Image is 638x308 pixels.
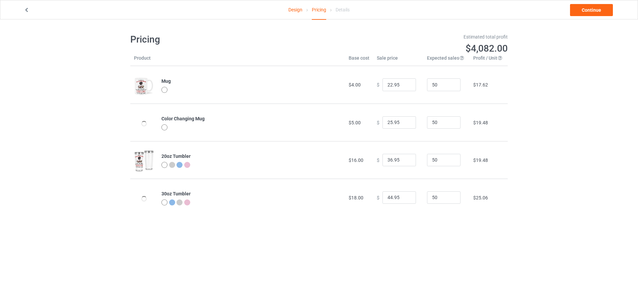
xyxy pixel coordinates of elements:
span: $4.00 [349,82,361,87]
th: Expected sales [423,55,470,66]
span: $ [377,120,379,125]
b: 20oz Tumbler [161,153,191,159]
span: $19.48 [473,158,488,163]
span: $ [377,157,379,163]
a: Continue [570,4,613,16]
span: $25.06 [473,195,488,200]
span: $5.00 [349,120,361,125]
span: $19.48 [473,120,488,125]
div: Details [336,0,350,19]
b: 30oz Tumbler [161,191,191,196]
span: $18.00 [349,195,363,200]
span: $ [377,82,379,87]
th: Product [130,55,158,66]
b: Mug [161,78,171,84]
h1: Pricing [130,34,314,46]
span: $4,082.00 [466,43,508,54]
span: $16.00 [349,158,363,163]
th: Base cost [345,55,373,66]
th: Profit / Unit [470,55,508,66]
div: Pricing [312,0,326,20]
span: $ [377,195,379,200]
div: Estimated total profit [324,34,508,40]
span: $17.62 [473,82,488,87]
b: Color Changing Mug [161,116,205,121]
a: Design [288,0,302,19]
th: Sale price [373,55,423,66]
